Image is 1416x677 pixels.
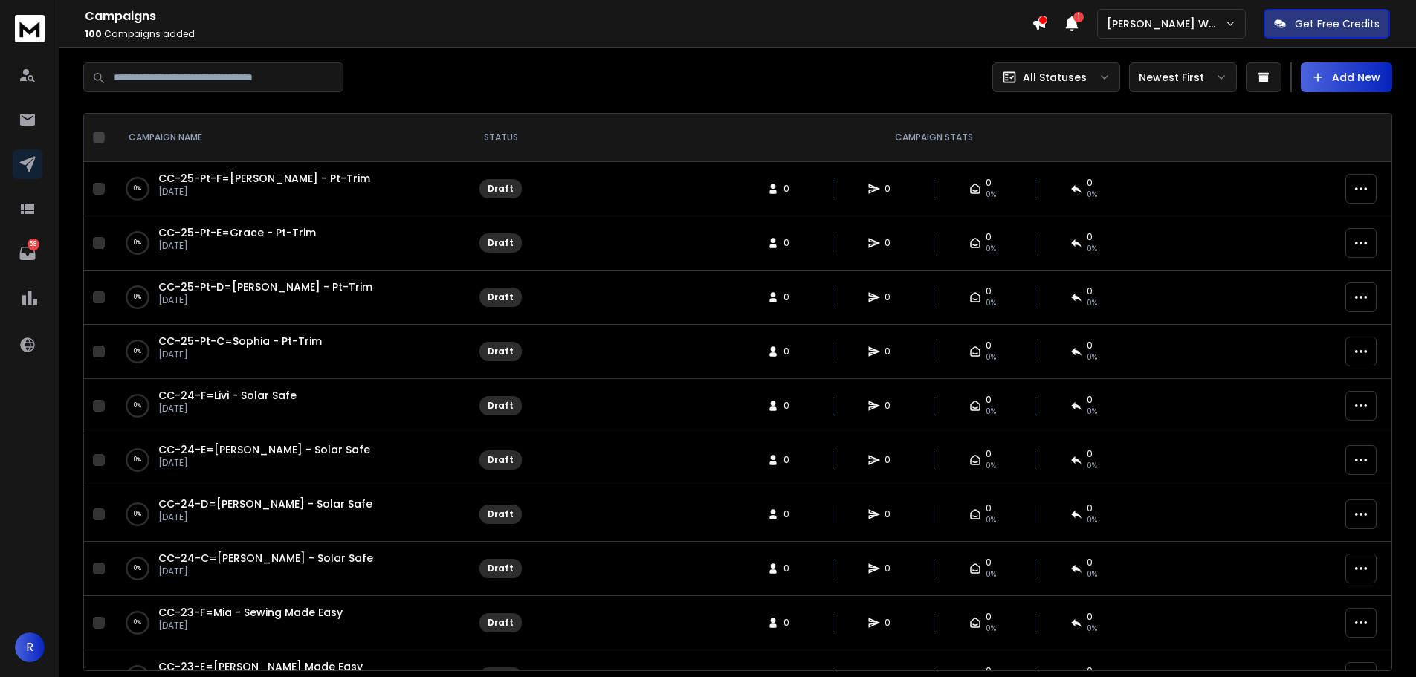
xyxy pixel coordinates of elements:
p: Get Free Credits [1295,16,1380,31]
td: 0%CC-24-C=[PERSON_NAME] - Solar Safe[DATE] [111,542,471,596]
td: 0%CC-24-D=[PERSON_NAME] - Solar Safe[DATE] [111,487,471,542]
a: CC-23-F=Mia - Sewing Made Easy [158,605,343,620]
td: 0%CC-25-Pt-E=Grace - Pt-Trim[DATE] [111,216,471,271]
span: 0 [1087,502,1093,514]
p: [DATE] [158,186,370,198]
span: 0 [783,237,798,249]
div: Draft [488,563,514,574]
span: 100 [85,27,102,40]
td: 0%CC-23-F=Mia - Sewing Made Easy[DATE] [111,596,471,650]
span: 0% [1087,569,1097,580]
span: 0 [885,183,899,195]
a: CC-24-F=Livi - Solar Safe [158,388,297,403]
span: 0 [885,400,899,412]
span: 0 [986,557,992,569]
span: 0 [885,291,899,303]
div: Draft [488,617,514,629]
span: 0 [986,665,992,677]
span: 0% [1087,623,1097,635]
p: 58 [28,239,39,250]
p: 0 % [134,561,141,576]
span: 0 [1087,177,1093,189]
span: 0% [1087,514,1097,526]
p: 0 % [134,236,141,250]
p: [DATE] [158,511,372,523]
a: CC-25-Pt-D=[PERSON_NAME] - Pt-Trim [158,279,372,294]
span: 0 [783,183,798,195]
span: 0% [986,297,996,309]
p: [PERSON_NAME] Workspace [1107,16,1225,31]
span: 0% [986,569,996,580]
span: 0 [986,231,992,243]
div: Draft [488,508,514,520]
a: CC-24-D=[PERSON_NAME] - Solar Safe [158,496,372,511]
span: 0 [986,448,992,460]
button: Add New [1301,62,1392,92]
td: 0%CC-25-Pt-F=[PERSON_NAME] - Pt-Trim[DATE] [111,162,471,216]
p: [DATE] [158,349,322,360]
span: 0 [1087,394,1093,406]
span: CC-24-C=[PERSON_NAME] - Solar Safe [158,551,373,566]
span: 0 [1087,231,1093,243]
p: [DATE] [158,294,372,306]
span: 0 [885,508,899,520]
td: 0%CC-25-Pt-C=Sophia - Pt-Trim[DATE] [111,325,471,379]
p: [DATE] [158,240,316,252]
span: 0 [783,617,798,629]
span: 0% [1087,352,1097,363]
span: 0% [1087,189,1097,201]
span: 0% [986,460,996,472]
td: 0%CC-24-E=[PERSON_NAME] - Solar Safe[DATE] [111,433,471,487]
span: CC-25-Pt-F=[PERSON_NAME] - Pt-Trim [158,171,370,186]
span: 0% [986,623,996,635]
p: 0 % [134,507,141,522]
p: 0 % [134,290,141,305]
div: Draft [488,291,514,303]
span: 0% [1087,243,1097,255]
span: 0 [986,394,992,406]
th: STATUS [471,114,531,162]
a: 58 [13,239,42,268]
p: 0 % [134,615,141,630]
span: 0 [783,291,798,303]
span: 0 [1087,557,1093,569]
p: [DATE] [158,566,373,577]
span: 0 [986,502,992,514]
h1: Campaigns [85,7,1032,25]
a: CC-25-Pt-E=Grace - Pt-Trim [158,225,316,240]
p: 0 % [134,453,141,467]
span: 0 [1087,448,1093,460]
span: 0% [986,352,996,363]
button: R [15,632,45,662]
td: 0%CC-25-Pt-D=[PERSON_NAME] - Pt-Trim[DATE] [111,271,471,325]
span: 0 [885,346,899,357]
p: 0 % [134,344,141,359]
span: 0% [986,189,996,201]
th: CAMPAIGN NAME [111,114,471,162]
a: CC-23-E=[PERSON_NAME] Made Easy [158,659,363,674]
span: 0 [783,454,798,466]
span: 0% [1087,406,1097,418]
span: 1 [1073,12,1084,22]
p: 0 % [134,181,141,196]
p: [DATE] [158,457,370,469]
span: 0 [1087,340,1093,352]
span: 0% [1087,297,1097,309]
span: 0 [783,563,798,574]
span: 0 [986,177,992,189]
div: Draft [488,346,514,357]
span: 0% [986,514,996,526]
p: [DATE] [158,403,297,415]
span: 0 [885,617,899,629]
div: Draft [488,183,514,195]
span: 0 [986,285,992,297]
button: Newest First [1129,62,1237,92]
a: CC-24-E=[PERSON_NAME] - Solar Safe [158,442,370,457]
span: 0 [783,400,798,412]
